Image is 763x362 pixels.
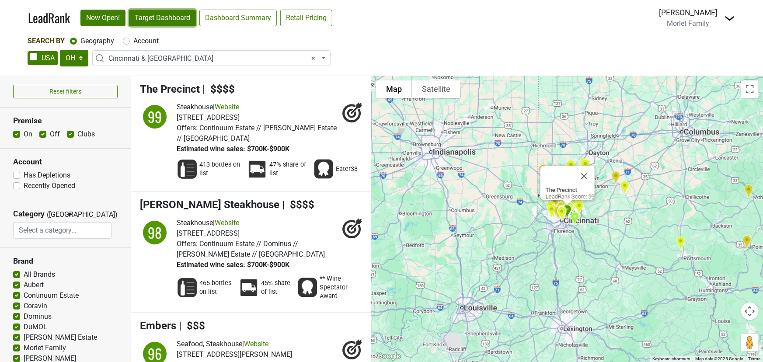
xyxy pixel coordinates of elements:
[140,102,170,132] img: quadrant_split.svg
[535,161,551,182] div: Cru Gastro Lounge
[24,181,75,191] label: Recently Opened
[553,203,569,224] div: Hyatt Regency Cincinnati
[576,154,592,175] div: Springboro Wine and Spirits
[741,80,759,98] button: Toggle fullscreen view
[177,219,213,227] span: Steakhouse
[546,187,577,193] b: The Precinct
[14,222,111,239] input: Select a category...
[695,356,743,361] span: Map data ©2025 Google
[177,159,198,180] img: Wine List
[617,177,633,198] div: Snow Hill Country Club
[261,279,292,296] span: 45% share of list
[177,340,242,348] span: Seafood, Steakhouse
[567,208,583,230] div: Coldstream Country Club
[577,155,593,177] div: Sycamore Creek Country Club
[92,50,331,66] span: Cincinnati & Southern OH
[28,9,70,27] a: LeadRank
[24,269,55,280] label: All Brands
[280,10,332,26] a: Retail Pricing
[659,7,718,18] div: [PERSON_NAME]
[177,103,213,111] span: Steakhouse
[741,181,757,202] div: Athens Country Club
[140,198,279,211] span: [PERSON_NAME] Steakhouse
[177,261,289,269] span: Estimated wine sales: $700K-$900K
[28,37,65,45] span: Search By
[544,201,560,222] div: Western Hills Country Club
[571,197,587,219] div: Terrace Park Country Club
[24,322,47,332] label: DuMOL
[574,186,590,207] div: Cappy's Craft Wine and Spirits
[311,53,315,64] span: Remove all items
[576,154,592,175] div: Dorothy Lane Market
[563,156,579,178] div: Browns Run Country Club
[13,85,118,98] button: Reset filters
[177,240,325,258] span: Continuum Estate // Dominus // [PERSON_NAME] Estate // [GEOGRAPHIC_DATA]
[177,113,240,122] span: [STREET_ADDRESS]
[554,202,570,224] div: The Cincinnatian Hotel, Curio Collection by Hilton
[608,167,624,189] div: General Denver Hotel
[748,356,760,361] a: Terms (opens in new tab)
[667,19,710,28] span: Morlet Family
[179,320,205,332] span: | $$$
[80,36,114,46] label: Geography
[177,339,292,349] div: |
[247,159,268,180] img: Percent Distributor Share
[13,116,118,125] h3: Premise
[177,277,198,298] img: Wine List
[652,356,690,362] button: Keyboard shortcuts
[320,275,358,301] span: ** Wine Spectator Award
[546,187,595,200] div: LeadRank Score: 99
[13,257,118,266] h3: Brand
[177,240,198,248] span: Offers:
[725,13,735,24] img: Dropdown Menu
[739,232,755,253] div: Tuscany Italian
[244,340,268,348] a: Website
[269,160,308,178] span: 47% share of list
[24,129,32,139] label: On
[24,170,70,181] label: Has Depletions
[238,277,259,298] img: Percent Distributor Share
[24,332,97,343] label: [PERSON_NAME] Estate
[177,124,198,132] span: Offers:
[142,104,168,130] div: 99
[554,203,570,224] div: The Westin Cincinnati
[177,218,338,228] div: |
[313,159,334,180] img: Award
[543,197,559,219] div: Bfm Wine Shop
[177,350,292,359] span: [STREET_ADDRESS][PERSON_NAME]
[215,103,239,111] a: Website
[741,303,759,320] button: Map camera controls
[24,290,79,301] label: Continuum Estate
[140,218,170,247] img: quadrant_split.svg
[50,129,60,139] label: Off
[553,202,569,223] div: Taft's Ale House
[108,53,320,64] span: Cincinnati & Southern OH
[199,160,241,178] span: 413 bottles on list
[13,209,45,219] h3: Category
[199,279,233,296] span: 465 bottles on list
[129,10,196,26] a: Target Dashboard
[672,233,689,254] div: Elks Country Club
[336,165,358,174] span: Eater38
[282,198,314,211] span: | $$$$
[574,166,595,187] button: Close
[77,129,95,139] label: Clubs
[66,211,73,219] span: ▼
[297,277,318,298] img: Award
[47,209,64,222] span: ([GEOGRAPHIC_DATA])
[177,102,338,112] div: |
[177,145,289,153] span: Estimated wine sales: $700K-$900K
[177,124,337,143] span: Continuum Estate // [PERSON_NAME] Estate // [GEOGRAPHIC_DATA]
[24,343,66,353] label: Morlet Family
[24,311,52,322] label: Dominus
[24,280,44,290] label: Aubert
[133,36,159,46] label: Account
[550,202,566,224] div: Incline Public House
[80,10,125,26] a: Now Open!
[553,202,569,223] div: Losanti
[140,83,200,95] span: The Precinct
[376,80,412,98] button: Show street map
[140,320,176,332] span: Embers
[13,157,118,167] h3: Account
[374,351,403,362] a: Open this area in Google Maps (opens a new window)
